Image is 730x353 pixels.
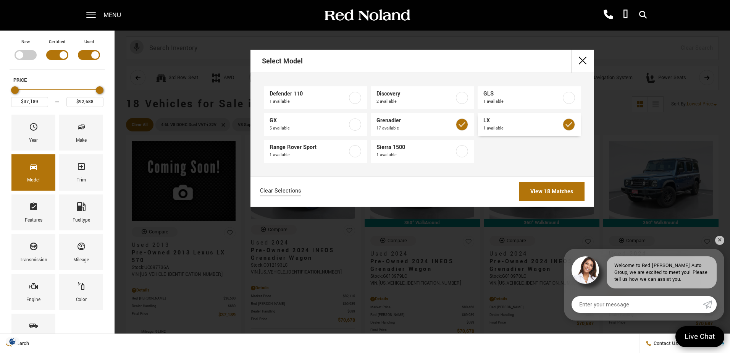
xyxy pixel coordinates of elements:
[29,136,38,145] div: Year
[77,240,86,256] span: Mileage
[77,120,86,136] span: Make
[376,125,454,132] span: 17 available
[376,98,454,105] span: 2 available
[13,77,101,84] h5: Price
[29,240,38,256] span: Transmission
[29,319,38,335] span: Bodystyle
[59,115,103,151] div: MakeMake
[652,340,678,347] span: Contact Us
[11,84,103,107] div: Price
[11,86,19,94] div: Minimum Price
[572,296,703,313] input: Enter your message
[11,194,55,230] div: FeaturesFeatures
[478,86,581,109] a: GLS1 available
[260,187,301,196] a: Clear Selections
[29,160,38,176] span: Model
[483,125,561,132] span: 1 available
[77,200,86,216] span: Fueltype
[264,140,367,163] a: Range Rover Sport1 available
[77,176,86,185] div: Trim
[270,98,347,105] span: 1 available
[371,113,474,136] a: Grenadier17 available
[73,256,89,264] div: Mileage
[376,117,454,125] span: Grenadier
[376,144,454,151] span: Sierra 1500
[371,140,474,163] a: Sierra 15001 available
[11,234,55,270] div: TransmissionTransmission
[264,113,367,136] a: GX5 available
[371,86,474,109] a: Discovery2 available
[11,274,55,310] div: EngineEngine
[4,337,21,345] section: Click to Open Cookie Consent Modal
[262,50,303,72] h2: Select Model
[25,216,42,225] div: Features
[77,160,86,176] span: Trim
[84,38,94,46] label: Used
[59,234,103,270] div: MileageMileage
[29,120,38,136] span: Year
[270,117,347,125] span: GX
[10,38,105,70] div: Filter by Vehicle Type
[59,154,103,190] div: TrimTrim
[4,337,21,345] img: Opt-Out Icon
[76,136,87,145] div: Make
[20,256,47,264] div: Transmission
[703,296,717,313] a: Submit
[21,38,30,46] label: New
[572,256,599,284] img: Agent profile photo
[77,280,86,296] span: Color
[675,326,724,347] a: Live Chat
[11,115,55,151] div: YearYear
[270,151,347,159] span: 1 available
[59,274,103,310] div: ColorColor
[264,86,367,109] a: Defender 1101 available
[76,296,87,304] div: Color
[681,332,719,342] span: Live Chat
[571,50,594,73] button: close
[11,97,48,107] input: Minimum
[323,9,411,22] img: Red Noland Auto Group
[519,182,585,201] a: View 18 Matches
[59,194,103,230] div: FueltypeFueltype
[376,90,454,98] span: Discovery
[483,90,561,98] span: GLS
[483,98,561,105] span: 1 available
[11,154,55,190] div: ModelModel
[478,113,581,136] a: LX1 available
[11,314,55,350] div: BodystyleBodystyle
[29,280,38,296] span: Engine
[29,200,38,216] span: Features
[376,151,454,159] span: 1 available
[270,90,347,98] span: Defender 110
[49,38,65,46] label: Certified
[270,144,347,151] span: Range Rover Sport
[607,256,717,288] div: Welcome to Red [PERSON_NAME] Auto Group, we are excited to meet you! Please tell us how we can as...
[96,86,103,94] div: Maximum Price
[66,97,103,107] input: Maximum
[483,117,561,125] span: LX
[27,176,40,185] div: Model
[270,125,347,132] span: 5 available
[73,216,90,225] div: Fueltype
[26,296,40,304] div: Engine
